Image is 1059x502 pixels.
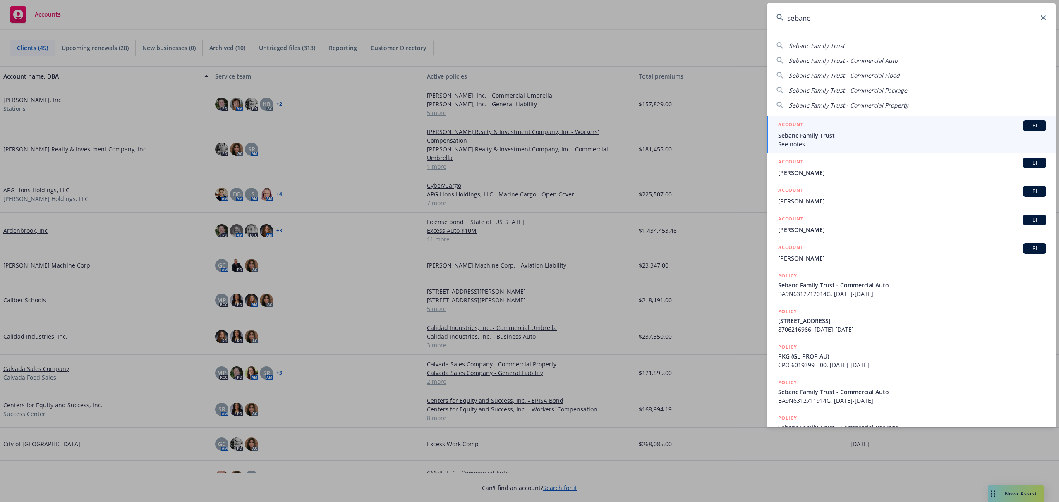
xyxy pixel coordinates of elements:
[767,267,1056,303] a: POLICYSebanc Family Trust - Commercial AutoBA9N6312712014G, [DATE]-[DATE]
[1026,216,1043,224] span: BI
[767,153,1056,182] a: ACCOUNTBI[PERSON_NAME]
[789,101,908,109] span: Sebanc Family Trust - Commercial Property
[778,414,797,422] h5: POLICY
[767,210,1056,239] a: ACCOUNTBI[PERSON_NAME]
[767,409,1056,445] a: POLICYSebanc Family Trust - Commercial Package
[778,131,1046,140] span: Sebanc Family Trust
[778,281,1046,289] span: Sebanc Family Trust - Commercial Auto
[778,272,797,280] h5: POLICY
[1026,188,1043,195] span: BI
[778,352,1046,361] span: PKG (GL PROP AU)
[789,86,907,94] span: Sebanc Family Trust - Commercial Package
[778,361,1046,369] span: CPO 6019399 - 00, [DATE]-[DATE]
[778,197,1046,206] span: [PERSON_NAME]
[778,186,803,196] h5: ACCOUNT
[778,423,1046,432] span: Sebanc Family Trust - Commercial Package
[778,316,1046,325] span: [STREET_ADDRESS]
[778,396,1046,405] span: BA9N6312711914G, [DATE]-[DATE]
[778,343,797,351] h5: POLICY
[767,182,1056,210] a: ACCOUNTBI[PERSON_NAME]
[767,374,1056,409] a: POLICYSebanc Family Trust - Commercial AutoBA9N6312711914G, [DATE]-[DATE]
[778,254,1046,263] span: [PERSON_NAME]
[767,303,1056,338] a: POLICY[STREET_ADDRESS]8706216966, [DATE]-[DATE]
[778,243,803,253] h5: ACCOUNT
[1026,159,1043,167] span: BI
[778,168,1046,177] span: [PERSON_NAME]
[778,225,1046,234] span: [PERSON_NAME]
[778,140,1046,148] span: See notes
[778,215,803,225] h5: ACCOUNT
[767,338,1056,374] a: POLICYPKG (GL PROP AU)CPO 6019399 - 00, [DATE]-[DATE]
[767,116,1056,153] a: ACCOUNTBISebanc Family TrustSee notes
[778,325,1046,334] span: 8706216966, [DATE]-[DATE]
[778,307,797,316] h5: POLICY
[778,387,1046,396] span: Sebanc Family Trust - Commercial Auto
[778,120,803,130] h5: ACCOUNT
[778,158,803,167] h5: ACCOUNT
[767,239,1056,267] a: ACCOUNTBI[PERSON_NAME]
[767,3,1056,33] input: Search...
[1026,245,1043,252] span: BI
[778,378,797,387] h5: POLICY
[789,72,900,79] span: Sebanc Family Trust - Commercial Flood
[789,57,898,65] span: Sebanc Family Trust - Commercial Auto
[1026,122,1043,129] span: BI
[789,42,845,50] span: Sebanc Family Trust
[778,289,1046,298] span: BA9N6312712014G, [DATE]-[DATE]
